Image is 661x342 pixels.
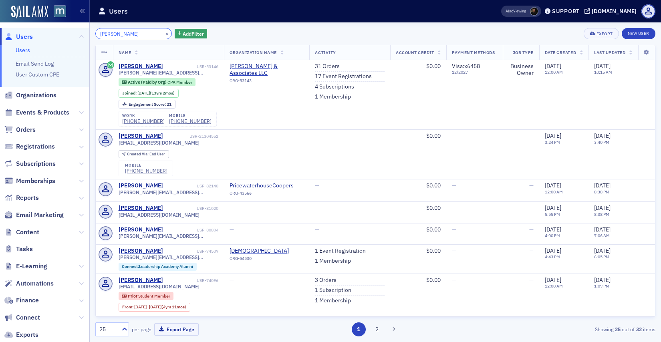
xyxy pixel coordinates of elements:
[230,50,277,55] span: Organization Name
[128,79,167,85] span: Active (Paid by Org)
[119,292,174,300] div: Prior: Prior: Student Member
[594,226,611,233] span: [DATE]
[230,182,302,189] span: PricewaterhouseCoopers
[529,276,534,284] span: —
[119,100,175,109] div: Engagement Score: 21
[315,83,354,91] a: 4 Subscriptions
[635,326,643,333] strong: 32
[119,247,163,255] a: [PERSON_NAME]
[545,182,561,189] span: [DATE]
[530,7,538,16] span: Lauren McDonough
[122,91,137,96] span: Joined :
[16,46,30,54] a: Users
[119,284,200,290] span: [EMAIL_ADDRESS][DOMAIN_NAME]
[594,204,611,211] span: [DATE]
[164,249,218,254] div: USR-74509
[16,177,55,185] span: Memberships
[119,254,219,260] span: [PERSON_NAME][EMAIL_ADDRESS][PERSON_NAME][DOMAIN_NAME]
[122,264,193,269] a: Connect:Leadership Academy Alumni
[584,28,619,39] button: Export
[230,191,302,199] div: ORG-43566
[16,262,47,271] span: E-Learning
[119,205,163,212] a: [PERSON_NAME]
[594,189,609,195] time: 8:38 PM
[167,79,192,85] span: CPA Member
[594,283,609,289] time: 1:09 PM
[4,279,54,288] a: Automations
[230,276,234,284] span: —
[132,326,151,333] label: per page
[529,247,534,254] span: —
[134,304,186,310] div: – (4yrs 11mos)
[122,293,170,298] a: Prior Student Member
[134,304,147,310] span: [DATE]
[164,64,218,69] div: USR-53146
[529,226,534,233] span: —
[16,71,59,78] a: User Custom CPE
[594,132,611,139] span: [DATE]
[4,211,64,219] a: Email Marketing
[452,247,456,254] span: —
[119,212,200,218] span: [EMAIL_ADDRESS][DOMAIN_NAME]
[4,91,56,100] a: Organizations
[122,79,192,84] a: Active (Paid by Org) CPA Member
[452,204,456,211] span: —
[315,277,337,284] a: 3 Orders
[16,125,36,134] span: Orders
[315,258,351,265] a: 1 Membership
[594,247,611,254] span: [DATE]
[119,63,163,70] div: [PERSON_NAME]
[16,193,39,202] span: Reports
[164,206,218,211] div: USR-81020
[137,90,150,96] span: [DATE]
[594,233,610,238] time: 7:06 AM
[4,159,56,168] a: Subscriptions
[16,296,39,305] span: Finance
[597,32,613,36] div: Export
[452,182,456,189] span: —
[230,78,304,86] div: ORG-53143
[315,132,319,139] span: —
[613,326,622,333] strong: 25
[119,89,179,98] div: Joined: 2012-06-20 00:00:00
[506,8,526,14] span: Viewing
[175,29,208,39] button: AddFilter
[119,50,131,55] span: Name
[164,278,218,283] div: USR-74096
[4,193,39,202] a: Reports
[452,226,456,233] span: —
[513,50,534,55] span: Job Type
[119,182,163,189] a: [PERSON_NAME]
[122,118,165,124] a: [PHONE_NUMBER]
[119,150,169,159] div: Created Via: End User
[552,8,580,15] div: Support
[164,134,218,139] div: USR-21304552
[119,277,163,284] div: [PERSON_NAME]
[641,4,655,18] span: Profile
[452,70,497,75] span: 12 / 2027
[594,254,609,260] time: 6:05 PM
[164,183,218,189] div: USR-82140
[119,189,219,195] span: [PERSON_NAME][EMAIL_ADDRESS][PERSON_NAME][DOMAIN_NAME]
[315,247,366,255] a: 1 Event Registration
[122,113,165,118] div: work
[426,276,441,284] span: $0.00
[129,102,171,107] div: 21
[315,63,340,70] a: 31 Orders
[11,6,48,18] img: SailAMX
[594,62,611,70] span: [DATE]
[352,322,366,336] button: 1
[545,233,560,238] time: 4:00 PM
[315,50,336,55] span: Activity
[426,204,441,211] span: $0.00
[119,233,219,239] span: [PERSON_NAME][EMAIL_ADDRESS][DOMAIN_NAME]
[125,168,167,174] a: [PHONE_NUMBER]
[545,211,560,217] time: 5:55 PM
[230,247,302,255] span: Bridgeway Community Church
[594,69,612,75] time: 10:15 AM
[315,73,372,80] a: 17 Event Registrations
[16,91,56,100] span: Organizations
[452,276,456,284] span: —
